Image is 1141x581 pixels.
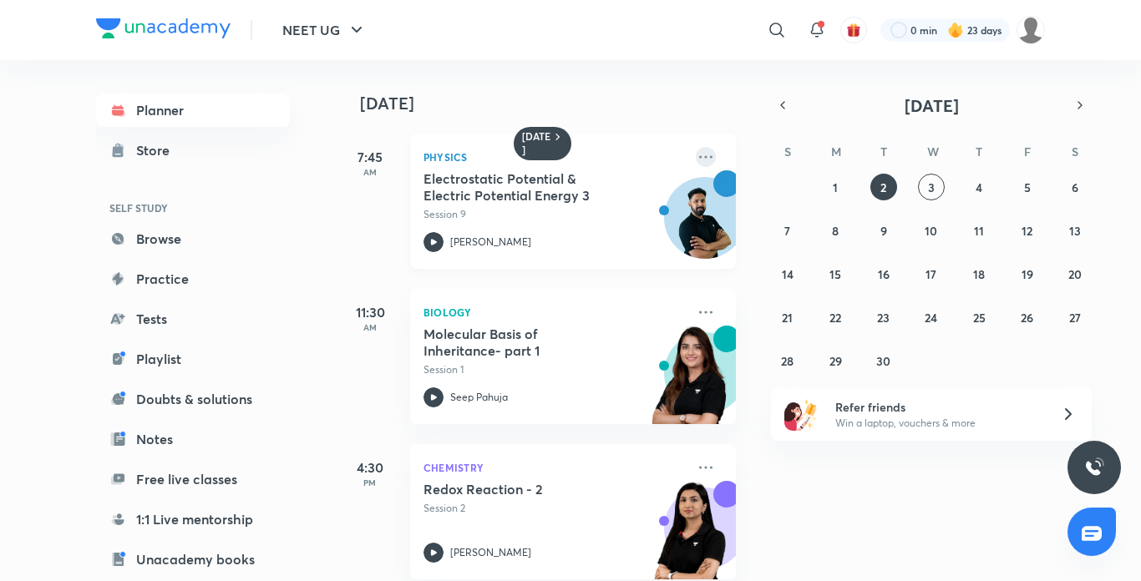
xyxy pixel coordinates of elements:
[96,134,290,167] a: Store
[822,217,849,244] button: September 8, 2025
[918,217,945,244] button: September 10, 2025
[96,302,290,336] a: Tests
[947,22,964,38] img: streak
[337,477,403,488] p: PM
[96,422,290,456] a: Notes
[1062,260,1088,287] button: September 20, 2025
[880,179,886,195] abbr: September 2, 2025
[976,179,982,195] abbr: September 4, 2025
[96,194,290,222] h6: SELF STUDY
[966,217,992,244] button: September 11, 2025
[966,174,992,200] button: September 4, 2025
[877,310,890,326] abbr: September 23, 2025
[96,262,290,296] a: Practice
[337,147,403,167] h5: 7:45
[846,23,861,38] img: avatar
[829,266,841,282] abbr: September 15, 2025
[423,326,631,359] h5: Molecular Basis of Inheritance- part 1
[782,266,794,282] abbr: September 14, 2025
[835,416,1041,431] p: Win a laptop, vouchers & more
[1069,310,1081,326] abbr: September 27, 2025
[822,304,849,331] button: September 22, 2025
[925,223,937,239] abbr: September 10, 2025
[829,353,842,369] abbr: September 29, 2025
[644,326,736,441] img: unacademy
[96,462,290,496] a: Free live classes
[835,398,1041,416] h6: Refer friends
[1024,179,1031,195] abbr: September 5, 2025
[522,130,551,157] h6: [DATE]
[878,266,890,282] abbr: September 16, 2025
[822,174,849,200] button: September 1, 2025
[918,304,945,331] button: September 24, 2025
[96,222,290,255] a: Browse
[1014,174,1041,200] button: September 5, 2025
[925,310,937,326] abbr: September 24, 2025
[784,223,790,239] abbr: September 7, 2025
[880,223,887,239] abbr: September 9, 2025
[1021,310,1033,326] abbr: September 26, 2025
[876,353,890,369] abbr: September 30, 2025
[774,304,801,331] button: September 21, 2025
[423,207,686,222] p: Session 9
[272,13,377,47] button: NEET UG
[928,179,935,195] abbr: September 3, 2025
[1069,223,1081,239] abbr: September 13, 2025
[966,304,992,331] button: September 25, 2025
[423,501,686,516] p: Session 2
[784,144,791,159] abbr: Sunday
[1062,174,1088,200] button: September 6, 2025
[840,17,867,43] button: avatar
[1022,266,1033,282] abbr: September 19, 2025
[833,179,838,195] abbr: September 1, 2025
[1062,217,1088,244] button: September 13, 2025
[774,347,801,374] button: September 28, 2025
[96,342,290,376] a: Playlist
[976,144,982,159] abbr: Thursday
[1072,179,1078,195] abbr: September 6, 2025
[918,174,945,200] button: September 3, 2025
[423,170,631,204] h5: Electrostatic Potential & Electric Potential Energy 3
[905,94,959,117] span: [DATE]
[781,353,794,369] abbr: September 28, 2025
[423,147,686,167] p: Physics
[337,167,403,177] p: AM
[96,503,290,536] a: 1:1 Live mentorship
[450,235,531,250] p: [PERSON_NAME]
[784,397,818,431] img: referral
[1014,260,1041,287] button: September 19, 2025
[1068,266,1082,282] abbr: September 20, 2025
[831,144,841,159] abbr: Monday
[337,322,403,332] p: AM
[870,260,897,287] button: September 16, 2025
[822,347,849,374] button: September 29, 2025
[870,217,897,244] button: September 9, 2025
[973,266,985,282] abbr: September 18, 2025
[925,266,936,282] abbr: September 17, 2025
[423,362,686,377] p: Session 1
[1022,223,1032,239] abbr: September 12, 2025
[1062,304,1088,331] button: September 27, 2025
[870,304,897,331] button: September 23, 2025
[423,302,686,322] p: Biology
[96,93,290,127] a: Planner
[1014,217,1041,244] button: September 12, 2025
[423,457,686,477] p: Chemistry
[774,217,801,244] button: September 7, 2025
[337,457,403,477] h5: 4:30
[829,310,841,326] abbr: September 22, 2025
[1014,304,1041,331] button: September 26, 2025
[880,144,887,159] abbr: Tuesday
[96,382,290,416] a: Doubts & solutions
[918,260,945,287] button: September 17, 2025
[360,93,753,114] h4: [DATE]
[450,545,531,560] p: [PERSON_NAME]
[774,260,801,287] button: September 14, 2025
[870,347,897,374] button: September 30, 2025
[665,186,745,266] img: Avatar
[870,174,897,200] button: September 2, 2025
[1072,144,1078,159] abbr: Saturday
[974,223,984,239] abbr: September 11, 2025
[96,18,231,38] img: Company Logo
[96,18,231,43] a: Company Logo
